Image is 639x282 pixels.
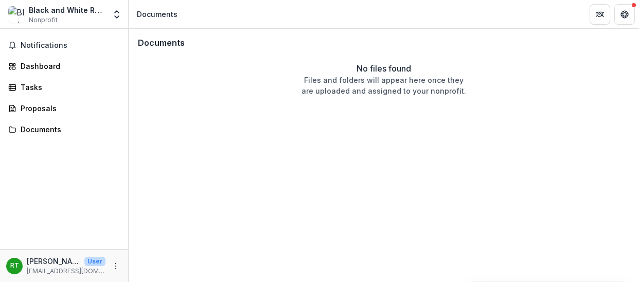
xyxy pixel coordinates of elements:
div: Black and White Reunion [29,5,105,15]
div: Documents [21,124,116,135]
p: [PERSON_NAME] [27,256,80,267]
button: Notifications [4,37,124,54]
button: Open entity switcher [110,4,124,25]
p: [EMAIL_ADDRESS][DOMAIN_NAME] [27,267,105,276]
nav: breadcrumb [133,7,182,22]
p: Files and folders will appear here once they are uploaded and assigned to your nonprofit. [301,75,466,96]
div: Documents [137,9,177,20]
button: Partners [590,4,610,25]
button: More [110,260,122,272]
a: Tasks [4,79,124,96]
span: Notifications [21,41,120,50]
div: Tasks [21,82,116,93]
div: Dashboard [21,61,116,72]
p: No files found [357,62,411,75]
div: Rachel Taber [10,262,19,269]
span: Nonprofit [29,15,58,25]
img: Black and White Reunion [8,6,25,23]
p: User [84,257,105,266]
div: Proposals [21,103,116,114]
a: Documents [4,121,124,138]
h3: Documents [138,38,185,48]
a: Dashboard [4,58,124,75]
button: Get Help [614,4,635,25]
a: Proposals [4,100,124,117]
